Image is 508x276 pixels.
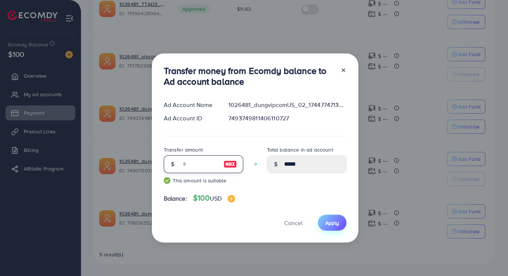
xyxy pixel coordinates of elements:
label: Transfer amount [164,146,203,153]
span: USD [210,194,221,202]
button: Apply [318,215,346,231]
h3: Transfer money from Ecomdy balance to Ad account balance [164,65,335,87]
img: image [228,195,235,202]
span: Apply [325,219,339,227]
div: Ad Account Name [158,101,223,109]
div: 7493749811406110727 [222,114,352,123]
div: Ad Account ID [158,114,223,123]
iframe: Chat [476,243,502,270]
div: 1026481_dungvipcomUS_02_1744774713900 [222,101,352,109]
span: Balance: [164,194,187,203]
span: Cancel [284,219,303,227]
small: This amount is suitable [164,177,243,184]
img: image [224,160,237,169]
label: Total balance in ad account [267,146,333,153]
img: guide [164,177,170,184]
button: Cancel [275,215,312,231]
h4: $100 [193,194,235,203]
